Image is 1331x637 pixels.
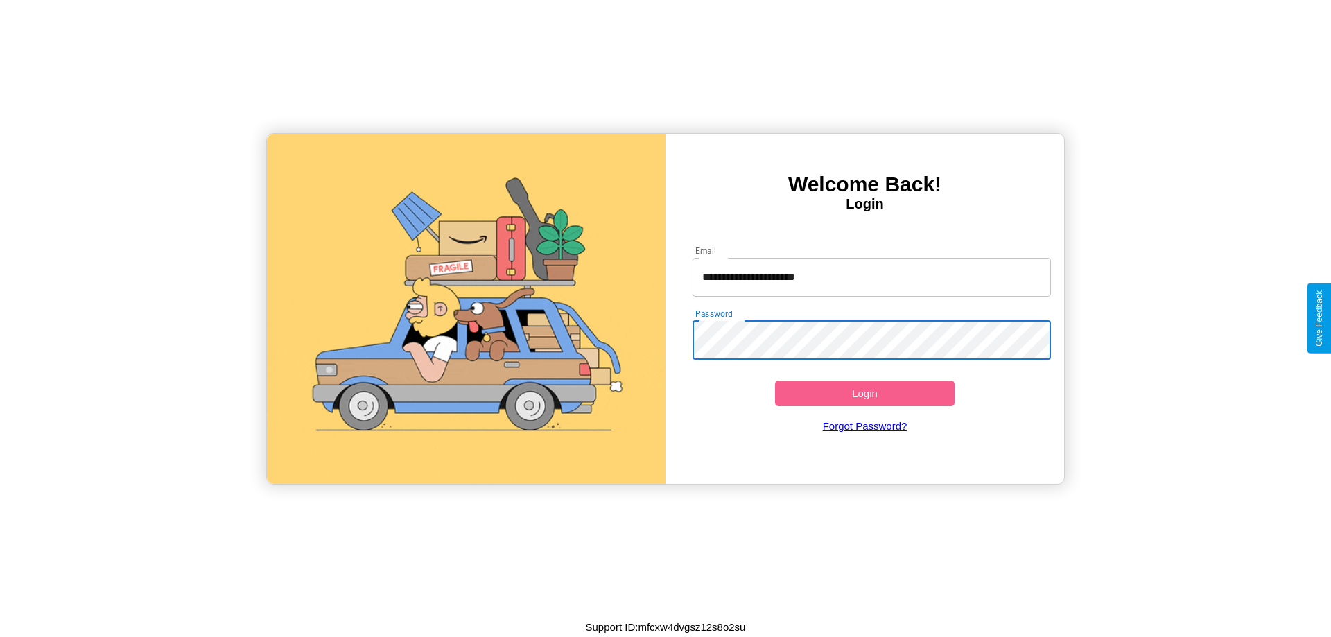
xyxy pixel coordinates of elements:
h4: Login [665,196,1064,212]
button: Login [775,381,955,406]
h3: Welcome Back! [665,173,1064,196]
label: Password [695,308,732,320]
label: Email [695,245,717,256]
p: Support ID: mfcxw4dvgsz12s8o2su [586,618,746,636]
a: Forgot Password? [686,406,1045,446]
img: gif [267,134,665,484]
div: Give Feedback [1314,290,1324,347]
